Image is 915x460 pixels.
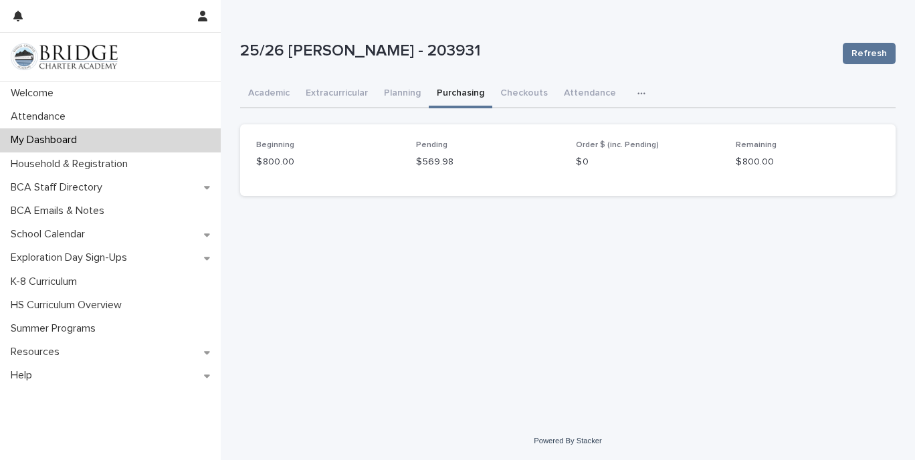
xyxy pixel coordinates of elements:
p: Help [5,369,43,382]
p: Exploration Day Sign-Ups [5,251,138,264]
button: Attendance [556,80,624,108]
p: BCA Staff Directory [5,181,113,194]
p: 25/26 [PERSON_NAME] - 203931 [240,41,832,61]
span: Refresh [851,47,887,60]
p: Welcome [5,87,64,100]
p: $ 0 [576,155,720,169]
p: K-8 Curriculum [5,275,88,288]
p: Household & Registration [5,158,138,170]
span: Order $ (inc. Pending) [576,141,659,149]
p: $ 800.00 [736,155,880,169]
button: Checkouts [492,80,556,108]
p: School Calendar [5,228,96,241]
a: Powered By Stacker [534,437,601,445]
p: HS Curriculum Overview [5,299,132,312]
p: Resources [5,346,70,358]
p: BCA Emails & Notes [5,205,115,217]
p: $ 569.98 [416,155,560,169]
p: My Dashboard [5,134,88,146]
button: Purchasing [429,80,492,108]
span: Pending [416,141,447,149]
button: Planning [376,80,429,108]
p: Attendance [5,110,76,123]
p: Summer Programs [5,322,106,335]
button: Extracurricular [298,80,376,108]
p: $ 800.00 [256,155,400,169]
span: Beginning [256,141,294,149]
img: V1C1m3IdTEidaUdm9Hs0 [11,43,118,70]
button: Refresh [843,43,896,64]
button: Academic [240,80,298,108]
span: Remaining [736,141,777,149]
